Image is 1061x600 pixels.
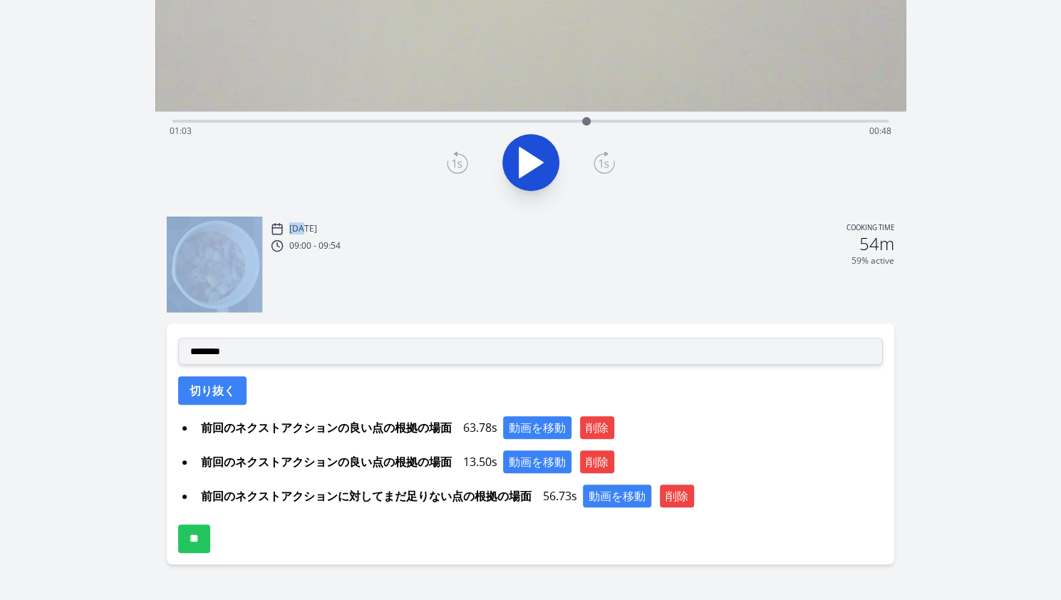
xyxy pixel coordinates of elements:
[178,376,247,405] button: 切り抜く
[195,450,883,473] div: 13.50s
[583,485,651,507] button: 動画を移動
[503,416,571,439] button: 動画を移動
[195,416,457,439] span: 前回のネクストアクションの良い点の根拠の場面
[847,222,894,235] p: Cooking time
[195,485,537,507] span: 前回のネクストアクションに対してまだ足りない点の根拠の場面
[660,485,694,507] button: 削除
[170,125,192,137] span: 01:03
[167,217,262,312] img: 251006000105_thumb.jpeg
[195,485,883,507] div: 56.73s
[289,240,341,252] p: 09:00 - 09:54
[503,450,571,473] button: 動画を移動
[852,255,894,267] p: 59% active
[580,450,614,473] button: 削除
[869,125,891,137] span: 00:48
[859,235,894,252] h2: 54m
[289,223,317,234] p: [DATE]
[195,416,883,439] div: 63.78s
[580,416,614,439] button: 削除
[195,450,457,473] span: 前回のネクストアクションの良い点の根拠の場面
